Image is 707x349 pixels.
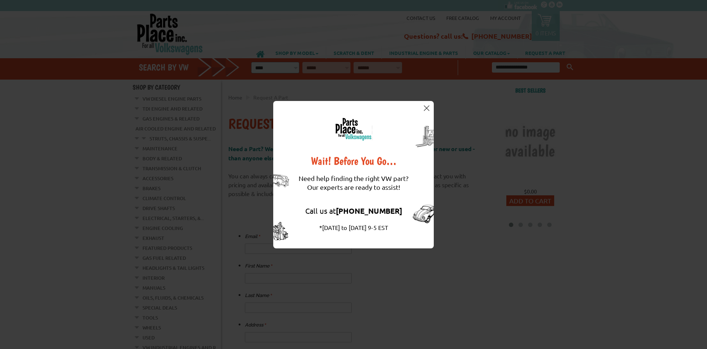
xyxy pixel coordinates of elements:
[336,206,402,216] strong: [PHONE_NUMBER]
[424,105,429,111] img: close
[299,167,408,199] div: Need help finding the right VW part? Our experts are ready to assist!
[299,223,408,232] div: *[DATE] to [DATE] 9-5 EST
[305,206,402,215] a: Call us at[PHONE_NUMBER]
[299,156,408,167] div: Wait! Before You Go…
[335,118,372,141] img: logo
